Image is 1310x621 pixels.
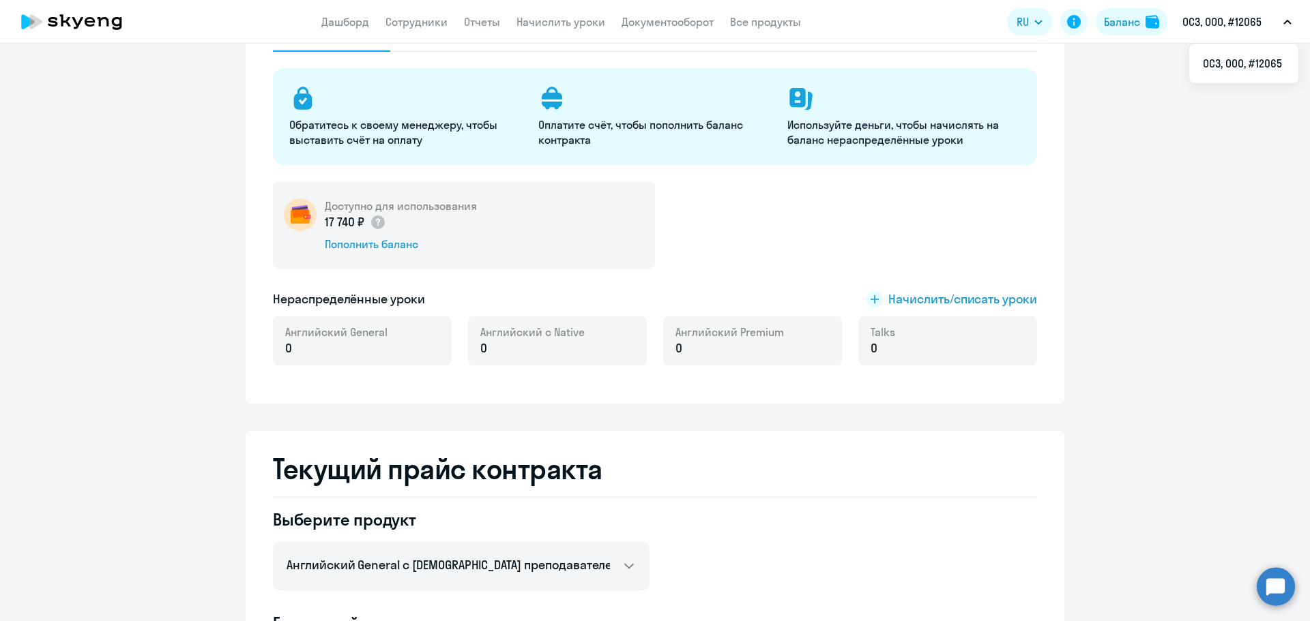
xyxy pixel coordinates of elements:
div: Пополнить баланс [325,237,477,252]
p: Оплатите счёт, чтобы пополнить баланс контракта [538,117,771,147]
span: 0 [675,339,682,357]
span: Talks [871,324,895,339]
p: 17 740 ₽ [325,213,386,231]
span: 0 [285,339,292,357]
span: Английский с Native [480,324,585,339]
img: wallet-circle.png [284,198,317,231]
p: Используйте деньги, чтобы начислять на баланс нераспределённые уроки [787,117,1020,147]
h2: Текущий прайс контракта [273,453,1037,485]
span: Английский General [285,324,388,339]
span: Начислить/списать уроки [888,290,1037,308]
a: Отчеты [464,15,500,29]
h4: Выберите продукт [273,509,650,530]
span: 0 [871,339,877,357]
p: Обратитесь к своему менеджеру, чтобы выставить счёт на оплату [289,117,522,147]
img: balance [1146,15,1159,29]
button: RU [1007,8,1052,35]
span: RU [1017,14,1029,30]
a: Документооборот [622,15,714,29]
div: Баланс [1104,14,1140,30]
a: Все продукты [730,15,801,29]
a: Дашборд [321,15,369,29]
span: 0 [480,339,487,357]
p: ОСЗ, ООО, #12065 [1182,14,1262,30]
button: ОСЗ, ООО, #12065 [1176,5,1298,38]
h5: Нераспределённые уроки [273,290,425,308]
span: Английский Premium [675,324,784,339]
a: Сотрудники [385,15,448,29]
a: Начислить уроки [516,15,605,29]
h5: Доступно для использования [325,198,477,213]
ul: RU [1189,44,1298,83]
button: Балансbalance [1096,8,1167,35]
